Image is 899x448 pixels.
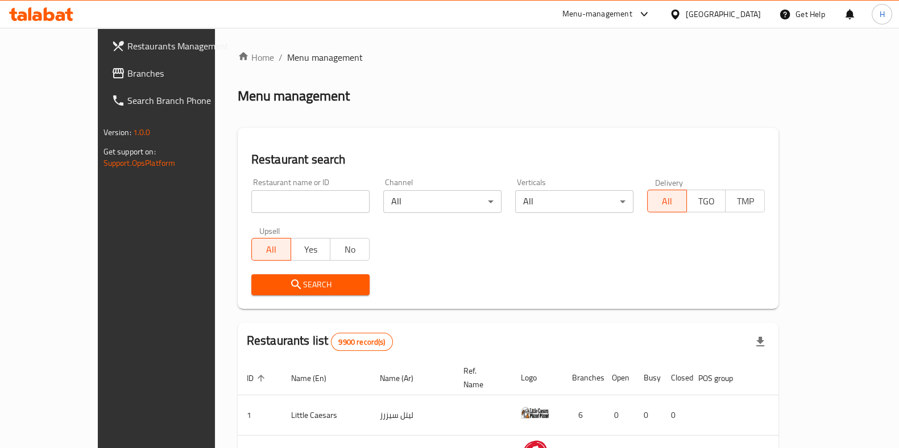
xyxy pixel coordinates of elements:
[291,371,341,385] span: Name (En)
[686,190,726,212] button: TGO
[251,238,291,261] button: All
[279,51,283,64] li: /
[655,178,683,186] label: Delivery
[238,51,274,64] a: Home
[238,395,282,436] td: 1
[296,241,326,258] span: Yes
[463,364,498,391] span: Ref. Name
[238,87,350,105] h2: Menu management
[247,332,393,351] h2: Restaurants list
[686,8,761,20] div: [GEOGRAPHIC_DATA]
[512,361,563,395] th: Logo
[371,395,454,436] td: ليتل سيزرز
[331,333,392,351] div: Total records count
[247,371,268,385] span: ID
[691,193,722,210] span: TGO
[102,60,248,87] a: Branches
[133,125,151,140] span: 1.0.0
[282,395,371,436] td: Little Caesars
[563,395,603,436] td: 6
[563,361,603,395] th: Branches
[103,156,176,170] a: Support.OpsPlatform
[127,39,239,53] span: Restaurants Management
[102,87,248,114] a: Search Branch Phone
[260,278,361,292] span: Search
[521,399,549,427] img: Little Caesars
[291,238,330,261] button: Yes
[103,144,156,159] span: Get support on:
[562,7,632,21] div: Menu-management
[259,227,280,235] label: Upsell
[238,51,779,64] nav: breadcrumb
[603,395,635,436] td: 0
[652,193,682,210] span: All
[251,190,370,213] input: Search for restaurant name or ID..
[662,361,689,395] th: Closed
[251,274,370,295] button: Search
[127,94,239,107] span: Search Branch Phone
[256,241,287,258] span: All
[747,328,774,355] div: Export file
[635,361,662,395] th: Busy
[879,8,884,20] span: H
[335,241,365,258] span: No
[603,361,635,395] th: Open
[662,395,689,436] td: 0
[730,193,760,210] span: TMP
[635,395,662,436] td: 0
[725,190,765,212] button: TMP
[102,32,248,60] a: Restaurants Management
[287,51,363,64] span: Menu management
[103,125,131,140] span: Version:
[515,190,633,213] div: All
[383,190,502,213] div: All
[332,337,392,347] span: 9900 record(s)
[251,151,765,168] h2: Restaurant search
[380,371,428,385] span: Name (Ar)
[330,238,370,261] button: No
[647,190,687,212] button: All
[127,66,239,80] span: Branches
[698,371,748,385] span: POS group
